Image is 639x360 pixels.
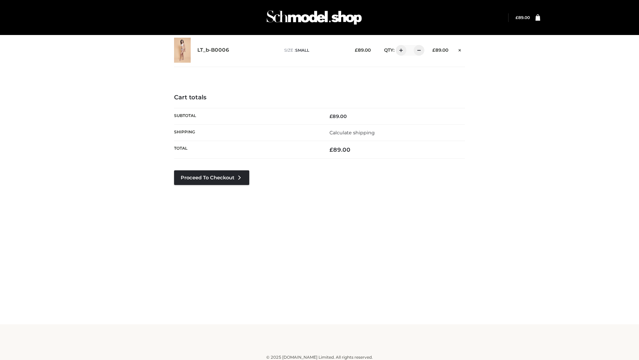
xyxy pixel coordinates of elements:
a: £89.00 [516,15,530,20]
bdi: 89.00 [355,47,371,53]
span: £ [329,146,333,153]
bdi: 89.00 [329,146,350,153]
img: Schmodel Admin 964 [264,4,364,31]
span: £ [432,47,435,53]
span: £ [355,47,358,53]
a: Remove this item [455,45,465,54]
span: £ [516,15,518,20]
div: QTY: [377,45,422,56]
th: Shipping [174,124,319,141]
a: Proceed to Checkout [174,170,249,185]
th: Subtotal [174,108,319,124]
span: SMALL [295,48,309,53]
bdi: 89.00 [329,113,347,119]
bdi: 89.00 [516,15,530,20]
a: LT_b-B0006 [197,47,229,53]
span: £ [329,113,332,119]
th: Total [174,141,319,159]
p: size : [284,47,344,53]
h4: Cart totals [174,94,465,101]
bdi: 89.00 [432,47,448,53]
a: Calculate shipping [329,130,375,136]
